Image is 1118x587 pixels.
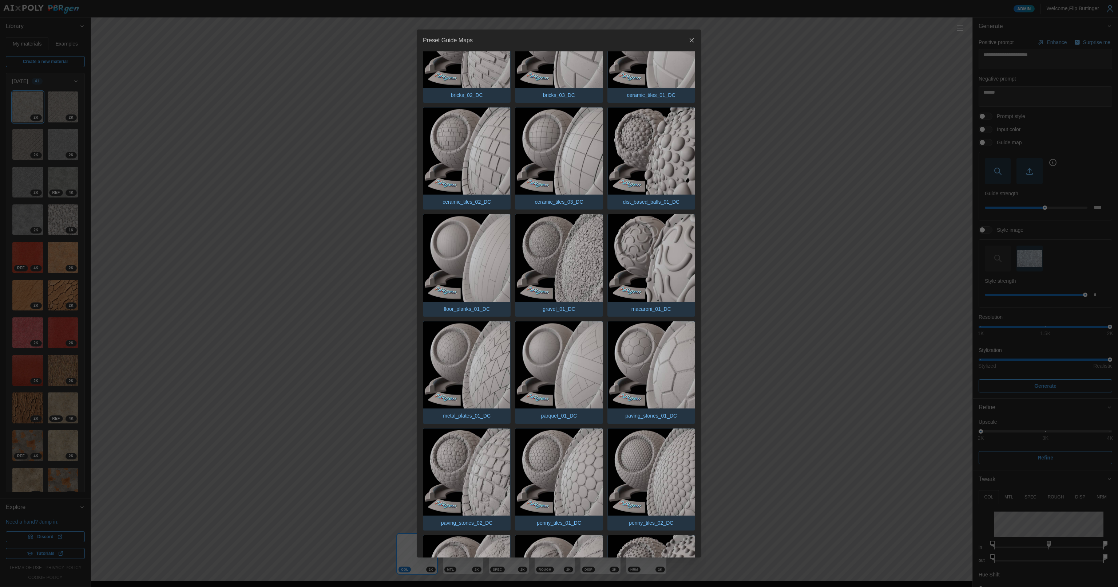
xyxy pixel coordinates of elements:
[515,214,603,317] button: gravel_01_DC.pnggravel_01_DC
[608,214,695,301] img: macaroni_01_DC.png
[533,516,585,530] p: penny_tiles_01_DC
[423,321,511,424] button: metal_plates_01_DC.pngmetal_plates_01_DC
[439,195,495,209] p: ceramic_tiles_02_DC
[628,302,675,316] p: macaroni_01_DC
[423,214,510,301] img: floor_planks_01_DC.png
[625,516,677,530] p: penny_tiles_02_DC
[440,302,493,316] p: floor_planks_01_DC
[608,428,695,516] img: penny_tiles_02_DC.png
[622,408,681,423] p: paving_stones_01_DC
[607,214,695,317] button: macaroni_01_DC.pngmacaroni_01_DC
[515,428,602,516] img: penny_tiles_01_DC.png
[538,408,581,423] p: parquet_01_DC
[515,214,602,301] img: gravel_01_DC.png
[608,107,695,195] img: dist_based_balls_01_DC.png
[423,428,511,531] button: paving_stones_02_DC.pngpaving_stones_02_DC
[423,38,473,43] h2: Preset Guide Maps
[423,428,510,516] img: paving_stones_02_DC.png
[515,428,603,531] button: penny_tiles_01_DC.pngpenny_tiles_01_DC
[539,88,579,102] p: bricks_03_DC
[447,88,487,102] p: bricks_02_DC
[423,107,511,210] button: ceramic_tiles_02_DC.pngceramic_tiles_02_DC
[607,428,695,531] button: penny_tiles_02_DC.pngpenny_tiles_02_DC
[437,516,496,530] p: paving_stones_02_DC
[515,107,603,210] button: ceramic_tiles_03_DC.pngceramic_tiles_03_DC
[608,321,695,408] img: paving_stones_01_DC.png
[515,321,603,424] button: parquet_01_DC.pngparquet_01_DC
[607,107,695,210] button: dist_based_balls_01_DC.pngdist_based_balls_01_DC
[623,88,679,102] p: ceramic_tiles_01_DC
[423,107,510,195] img: ceramic_tiles_02_DC.png
[531,195,587,209] p: ceramic_tiles_03_DC
[423,214,511,317] button: floor_planks_01_DC.pngfloor_planks_01_DC
[439,408,494,423] p: metal_plates_01_DC
[423,321,510,408] img: metal_plates_01_DC.png
[539,302,579,316] p: gravel_01_DC
[607,321,695,424] button: paving_stones_01_DC.pngpaving_stones_01_DC
[515,107,602,195] img: ceramic_tiles_03_DC.png
[515,321,602,408] img: parquet_01_DC.png
[619,195,683,209] p: dist_based_balls_01_DC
